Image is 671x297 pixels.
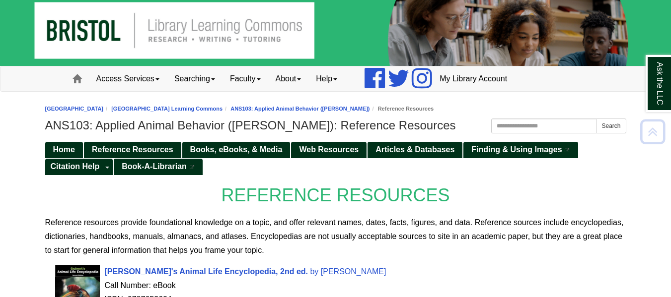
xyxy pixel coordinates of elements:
[45,119,626,132] h1: ANS103: Applied Animal Behavior ([PERSON_NAME]): Reference Resources
[45,159,103,175] a: Citation Help
[84,142,181,158] a: Reference Resources
[223,66,268,91] a: Faculty
[375,145,454,154] span: Articles & Databases
[291,142,367,158] a: Web Resources
[299,145,359,154] span: Web Resources
[310,267,318,276] span: by
[230,106,370,112] a: ANS103: Applied Animal Behavior ([PERSON_NAME])
[368,142,462,158] a: Articles & Databases
[189,165,195,170] i: This link opens in a new window
[637,125,669,138] a: Back to Top
[268,66,309,91] a: About
[308,66,345,91] a: Help
[51,162,100,171] span: Citation Help
[45,106,104,112] a: [GEOGRAPHIC_DATA]
[471,145,562,154] span: Finding & Using Images
[190,145,283,154] span: Books, eBooks, & Media
[105,267,308,276] span: [PERSON_NAME]'s Animal Life Encyclopedia, 2nd ed.
[45,142,83,158] a: Home
[114,159,203,175] a: Book-A-Librarian
[182,142,291,158] a: Books, eBooks, & Media
[92,145,173,154] span: Reference Resources
[167,66,223,91] a: Searching
[45,104,626,114] nav: breadcrumb
[370,104,434,114] li: Reference Resources
[53,145,75,154] span: Home
[105,267,386,276] a: [PERSON_NAME]'s Animal Life Encyclopedia, 2nd ed. by [PERSON_NAME]
[45,141,626,175] div: Guide Pages
[463,142,578,158] a: Finding & Using Images
[221,185,449,205] span: REFERENCE RESOURCES
[45,216,626,257] p: Reference resources provide foundational knowledge on a topic, and offer relevant names, dates, f...
[89,66,167,91] a: Access Services
[432,66,515,91] a: My Library Account
[55,279,626,293] div: Call Number: eBook
[122,162,187,171] span: Book-A-Librarian
[564,148,570,153] i: This link opens in a new window
[321,267,386,276] span: [PERSON_NAME]
[111,106,223,112] a: [GEOGRAPHIC_DATA] Learning Commons
[596,119,626,133] button: Search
